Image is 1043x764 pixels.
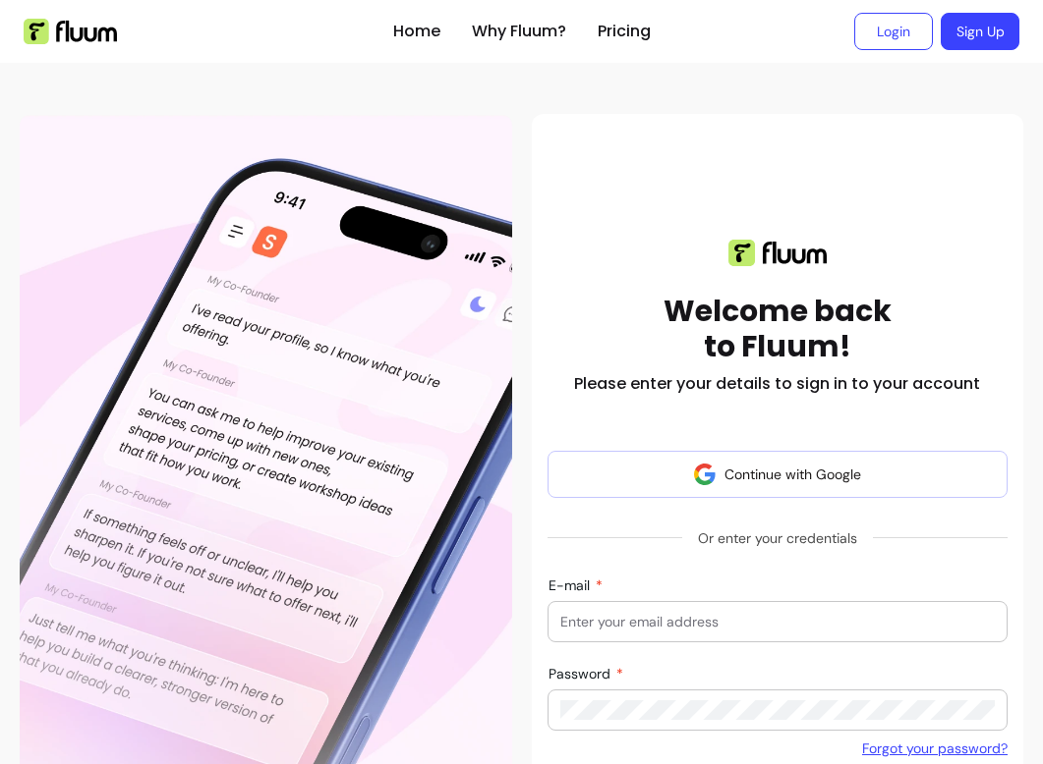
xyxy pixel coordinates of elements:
[682,520,873,556] span: Or enter your credentials
[693,463,717,486] img: avatar
[598,20,651,43] a: Pricing
[548,451,1009,498] button: Continue with Google
[472,20,566,43] a: Why Fluum?
[862,738,1008,758] a: Forgot your password?
[574,372,980,396] h2: Please enter your details to sign in to your account
[941,13,1019,50] a: Sign Up
[854,13,933,50] a: Login
[664,294,892,364] h1: Welcome back to Fluum!
[549,576,594,594] span: E-mail
[560,700,996,720] input: Password
[549,665,614,682] span: Password
[24,19,117,44] img: Fluum Logo
[393,20,440,43] a: Home
[728,240,827,266] img: Fluum logo
[560,612,996,631] input: E-mail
